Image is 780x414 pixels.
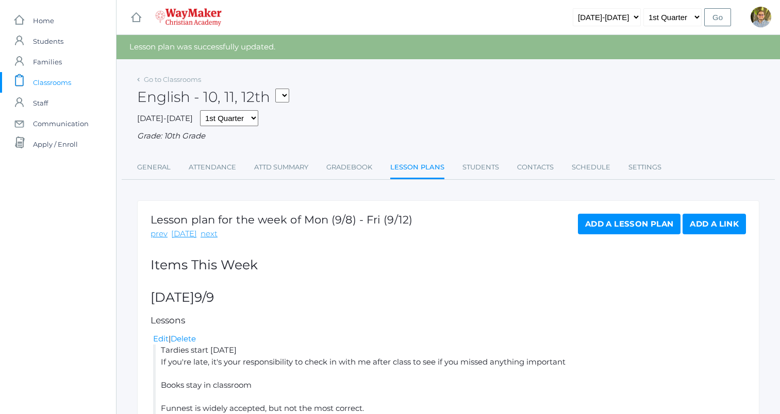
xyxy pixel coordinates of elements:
a: Students [462,157,499,178]
div: Grade: 10th Grade [137,130,759,142]
a: Add a Lesson Plan [578,214,681,234]
span: Students [33,31,63,51]
span: [DATE]-[DATE] [137,113,193,123]
h2: [DATE] [151,290,746,305]
a: Settings [628,157,661,178]
span: Families [33,51,62,72]
a: [DATE] [171,228,197,240]
a: Contacts [517,157,554,178]
a: prev [151,228,168,240]
h2: English - 10, 11, 12th [137,89,289,105]
a: General [137,157,171,178]
a: Add a Link [683,214,746,234]
a: Attd Summary [254,157,308,178]
span: Staff [33,93,48,113]
h2: Items This Week [151,258,746,272]
span: Apply / Enroll [33,134,78,154]
a: Lesson Plans [390,157,444,179]
div: Lesson plan was successfully updated. [117,35,780,59]
span: Home [33,10,54,31]
div: Kylen Braileanu [751,7,771,27]
a: next [201,228,218,240]
span: Classrooms [33,72,71,93]
h5: Lessons [151,316,746,325]
a: Go to Classrooms [144,75,201,83]
img: waymaker-logo-stack-white-1602f2b1af18da31a5905e9982d058868370996dac5278e84edea6dabf9a3315.png [155,8,222,26]
a: Edit [153,334,169,343]
a: Gradebook [326,157,372,178]
a: Attendance [189,157,236,178]
span: 9/9 [194,289,214,305]
h1: Lesson plan for the week of Mon (9/8) - Fri (9/12) [151,214,412,226]
input: Go [704,8,731,26]
a: Delete [171,334,196,343]
div: | [153,333,746,345]
span: Communication [33,113,89,134]
a: Schedule [572,157,610,178]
